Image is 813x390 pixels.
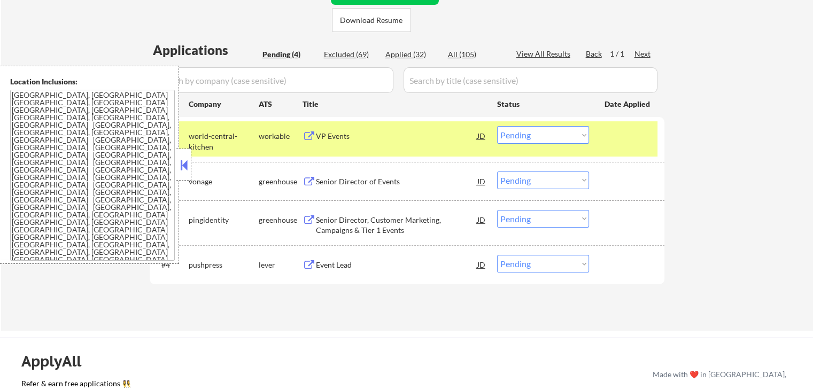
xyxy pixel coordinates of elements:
div: Status [497,94,589,113]
div: ApplyAll [21,352,94,370]
div: Next [634,49,652,59]
div: greenhouse [259,176,303,187]
div: pingidentity [189,215,259,225]
div: JD [476,126,487,145]
div: All (105) [448,49,501,60]
div: 1 / 1 [610,49,634,59]
input: Search by title (case sensitive) [404,67,657,93]
div: Location Inclusions: [10,76,175,87]
div: JD [476,171,487,191]
div: Back [586,49,603,59]
div: VP Events [316,131,477,142]
div: JD [476,210,487,229]
div: #4 [161,260,180,270]
div: Applied (32) [385,49,439,60]
div: lever [259,260,303,270]
div: Senior Director of Events [316,176,477,187]
div: world-central-kitchen [189,131,259,152]
div: Excluded (69) [324,49,377,60]
div: JD [476,255,487,274]
div: vonage [189,176,259,187]
input: Search by company (case sensitive) [153,67,393,93]
div: Senior Director, Customer Marketing, Campaigns & Tier 1 Events [316,215,477,236]
div: Title [303,99,487,110]
div: View All Results [516,49,574,59]
div: workable [259,131,303,142]
div: ATS [259,99,303,110]
div: Date Applied [605,99,652,110]
div: greenhouse [259,215,303,225]
div: Pending (4) [262,49,316,60]
div: Applications [153,44,259,57]
div: Event Lead [316,260,477,270]
div: Company [189,99,259,110]
button: Download Resume [332,8,411,32]
div: pushpress [189,260,259,270]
